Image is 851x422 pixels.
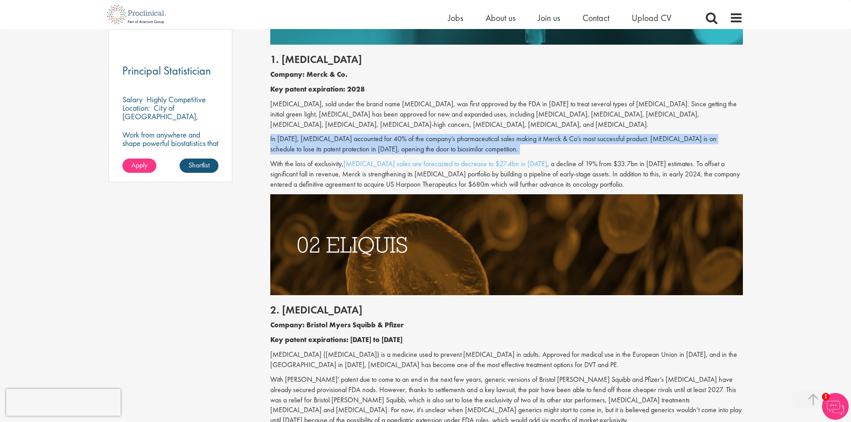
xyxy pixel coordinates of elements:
p: [MEDICAL_DATA], sold under the brand name [MEDICAL_DATA], was first approved by the FDA in [DATE]... [270,99,743,130]
a: [MEDICAL_DATA] sales are forecasted to decrease to $27.4bn in [DATE] [344,159,547,168]
a: Jobs [448,12,463,24]
a: Join us [538,12,560,24]
span: Location: [122,103,150,113]
span: Apply [131,160,147,170]
iframe: reCAPTCHA [6,389,121,416]
b: Key patent expirations: [DATE] to [DATE] [270,335,402,344]
span: 1 [822,393,830,401]
span: Principal Statistician [122,63,211,78]
a: Contact [583,12,609,24]
p: Highly Competitive [147,94,206,104]
b: Company: Bristol Myers Squibb & Pfizer [270,320,404,330]
a: Shortlist [180,159,218,173]
p: [MEDICAL_DATA] ([MEDICAL_DATA]) is a medicine used to prevent [MEDICAL_DATA] in adults. Approved ... [270,350,743,370]
img: Drugs with patents due to expire Eliquis [270,194,743,295]
b: Company: Merck & Co. [270,70,348,79]
p: Work from anywhere and shape powerful biostatistics that drive results! Enjoy the freedom of remo... [122,130,219,173]
a: Upload CV [632,12,671,24]
a: About us [486,12,516,24]
p: City of [GEOGRAPHIC_DATA], [GEOGRAPHIC_DATA] [122,103,198,130]
p: In [DATE], [MEDICAL_DATA] accounted for 40% of the company’s pharmaceutical sales making it Merck... [270,134,743,155]
a: Principal Statistician [122,65,219,76]
b: Key patent expiration: 2028 [270,84,365,94]
img: Chatbot [822,393,849,420]
h2: 1. [MEDICAL_DATA] [270,54,743,65]
p: With the loss of exclusivity, , a decline of 19% from $33.7bn in [DATE] estimates. To offset a si... [270,159,743,190]
a: Apply [122,159,156,173]
span: Salary [122,94,143,104]
h2: 2. [MEDICAL_DATA] [270,304,743,316]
